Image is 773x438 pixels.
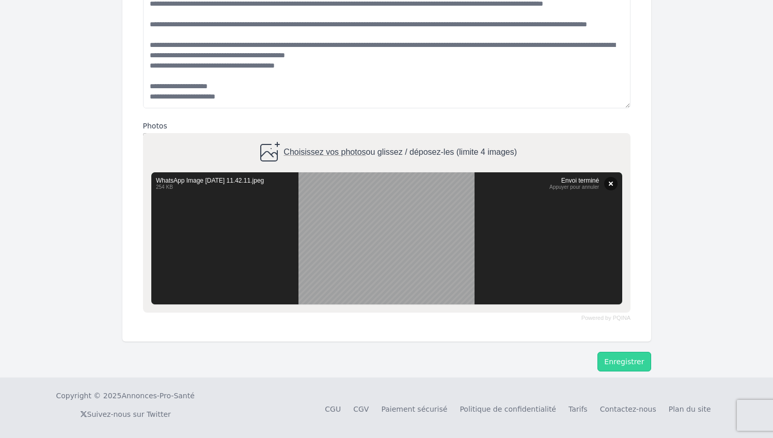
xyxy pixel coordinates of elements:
[597,352,651,371] button: Enregistrer
[381,405,447,413] a: Paiement sécurisé
[600,405,656,413] a: Contactez-nous
[325,405,341,413] a: CGU
[143,121,630,131] label: Photos
[669,405,711,413] a: Plan du site
[460,405,556,413] a: Politique de confidentialité
[569,405,588,413] a: Tarifs
[56,391,195,401] div: Copyright © 2025
[283,148,366,157] span: Choisissez vos photos
[80,410,171,418] a: Suivez-nous sur Twitter
[353,405,369,413] a: CGV
[581,316,630,320] a: Powered by PQINA
[256,140,516,165] div: ou glissez / déposez-les (limite 4 images)
[121,391,194,401] a: Annonces-Pro-Santé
